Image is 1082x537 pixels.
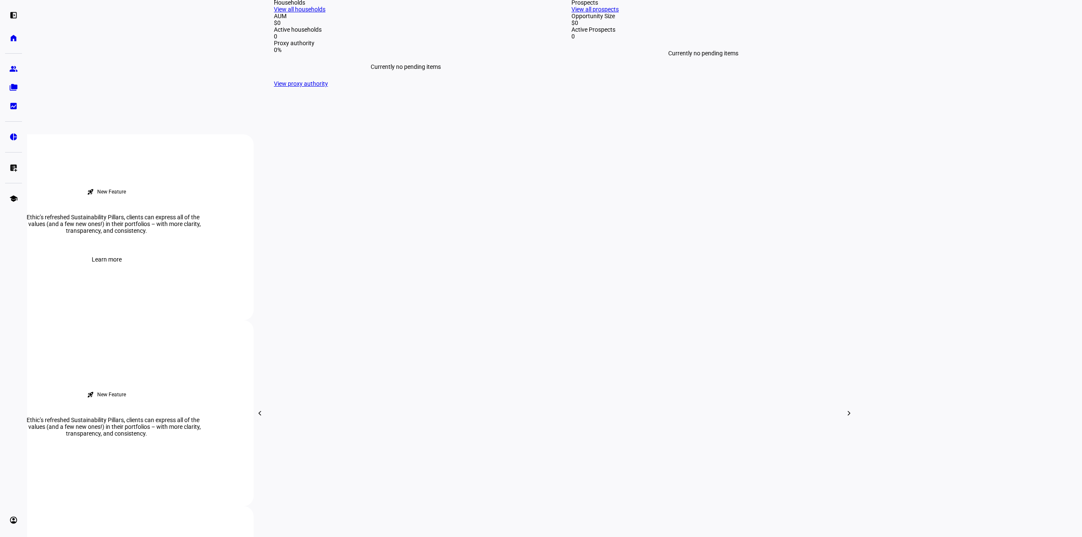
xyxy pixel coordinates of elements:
[274,40,538,46] div: Proxy authority
[571,6,619,13] a: View all prospects
[267,4,269,14] input: Enter name of prospect or household
[9,65,18,73] eth-mat-symbol: group
[274,80,328,87] a: View proxy authority
[82,251,132,268] button: Learn more
[5,60,22,77] a: group
[87,188,94,195] mat-icon: rocket_launch
[9,102,18,110] eth-mat-symbol: bid_landscape
[274,53,538,80] div: Currently no pending items
[274,13,538,19] div: AUM
[844,408,854,418] mat-icon: chevron_right
[571,26,835,33] div: Active Prospects
[571,40,835,67] div: Currently no pending items
[9,133,18,141] eth-mat-symbol: pie_chart
[274,26,538,33] div: Active households
[9,516,18,524] eth-mat-symbol: account_circle
[571,33,835,40] div: 0
[9,194,18,203] eth-mat-symbol: school
[274,33,538,40] div: 0
[5,30,22,46] a: home
[255,408,265,418] mat-icon: chevron_left
[274,6,325,13] a: View all households
[5,79,22,96] a: folder_copy
[274,46,538,53] div: 0%
[274,19,538,26] div: $0
[1,417,212,437] div: With Ethic’s refreshed Sustainability Pillars, clients can express all of the same values (and a ...
[9,164,18,172] eth-mat-symbol: list_alt_add
[92,251,122,268] span: Learn more
[97,188,126,195] div: New Feature
[9,11,18,19] eth-mat-symbol: left_panel_open
[87,391,94,398] mat-icon: rocket_launch
[571,13,835,19] div: Opportunity Size
[9,83,18,92] eth-mat-symbol: folder_copy
[571,19,835,26] div: $0
[97,391,126,398] div: New Feature
[9,34,18,42] eth-mat-symbol: home
[1,214,212,234] div: With Ethic’s refreshed Sustainability Pillars, clients can express all of the same values (and a ...
[5,128,22,145] a: pie_chart
[5,98,22,114] a: bid_landscape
